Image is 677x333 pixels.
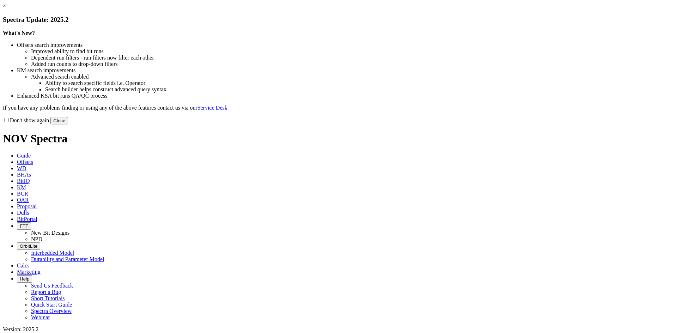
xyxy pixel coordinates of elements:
a: Short Tutorials [31,295,65,301]
h3: Spectra Update: 2025.2 [3,16,674,24]
span: WD [17,165,26,171]
a: Durability and Parameter Model [31,256,104,262]
li: Advanced search enabled [31,74,674,80]
li: Added run counts to drop-down filters [31,61,674,67]
li: KM search improvements [17,67,674,74]
div: Version: 2025.2 [3,326,674,333]
span: Proposal [17,203,37,209]
span: Offsets [17,159,33,165]
span: KM [17,184,26,190]
span: Dulls [17,210,29,216]
a: Spectra Overview [31,308,72,314]
h1: NOV Spectra [3,132,674,145]
a: Report a Bug [31,289,61,295]
li: Improved ability to find bit runs [31,48,674,55]
span: OrbitLite [20,243,37,249]
span: BCR [17,191,28,197]
strong: What's New? [3,30,35,36]
button: Close [50,117,68,124]
span: BitIQ [17,178,30,184]
span: FTT [20,223,28,229]
span: Calcs [17,263,30,269]
a: NPD [31,236,42,242]
span: BitPortal [17,216,37,222]
a: Interbedded Model [31,250,74,256]
span: Marketing [17,269,41,275]
li: Dependent run filters - run filters now filter each other [31,55,674,61]
input: Don't show again [4,118,9,122]
a: Webinar [31,314,50,320]
span: Guide [17,153,31,159]
li: Ability to search specific fields i.e. Operator [45,80,674,86]
p: If you have any problems finding or using any of the above features contact us via our [3,105,674,111]
a: Send Us Feedback [31,283,73,289]
a: × [3,3,6,9]
span: BHAs [17,172,31,178]
li: Enhanced KSA bit runs QA/QC process [17,93,674,99]
li: Search builder helps construct advanced query syntax [45,86,674,93]
span: Help [20,276,29,282]
a: New Bit Designs [31,230,69,236]
a: Service Desk [197,105,227,111]
a: Quick Start Guide [31,302,72,308]
li: Offsets search improvements [17,42,674,48]
span: OAR [17,197,29,203]
label: Don't show again [3,117,49,123]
